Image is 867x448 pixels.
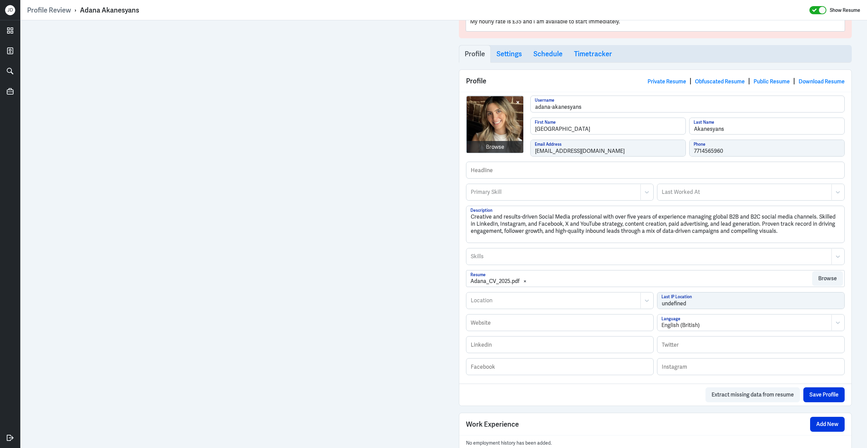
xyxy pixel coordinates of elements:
[648,76,845,86] div: | | |
[695,78,745,85] a: Obfuscated Resume
[799,78,845,85] a: Download Resume
[810,417,845,432] button: Add New
[466,419,519,429] span: Work Experience
[657,337,844,353] input: Twitter
[459,70,851,92] div: Profile
[531,118,685,134] input: First Name
[690,140,844,156] input: Phone
[71,6,80,15] p: ›
[466,314,653,331] input: Website
[465,50,485,58] h3: Profile
[812,271,843,286] button: Browse
[466,206,844,243] textarea: Creative and results-driven Social Media professional with over five years of experience managing...
[657,359,844,375] input: Instagram
[705,387,800,402] button: Extract missing data from resume
[486,143,504,151] div: Browse
[574,50,612,58] h3: Timetracker
[466,359,653,375] input: Facebook
[470,18,620,25] span: My hourly rate is £35 and I am available to start immediately.
[467,96,524,153] img: IMG_1818_2.jpg
[531,96,844,112] input: Username
[496,50,522,58] h3: Settings
[470,277,520,285] div: Adana_CV_2025.pdf
[466,439,845,447] p: No employment history has been added.
[36,27,428,441] iframe: https://ppcdn.hiredigital.com/register/1b1c58d1/resumes/573237089/Adana_CV_2025.pdf?Expires=17574...
[754,78,790,85] a: Public Resume
[657,292,844,309] input: Last IP Location
[27,6,71,15] a: Profile Review
[466,337,653,353] input: Linkedin
[803,387,845,402] button: Save Profile
[690,118,844,134] input: Last Name
[531,140,685,156] input: Email Address
[5,5,15,15] div: J D
[466,162,844,178] input: Headline
[533,50,563,58] h3: Schedule
[648,78,686,85] a: Private Resume
[80,6,139,15] div: Adana Akanesyans
[830,6,860,15] label: Show Resume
